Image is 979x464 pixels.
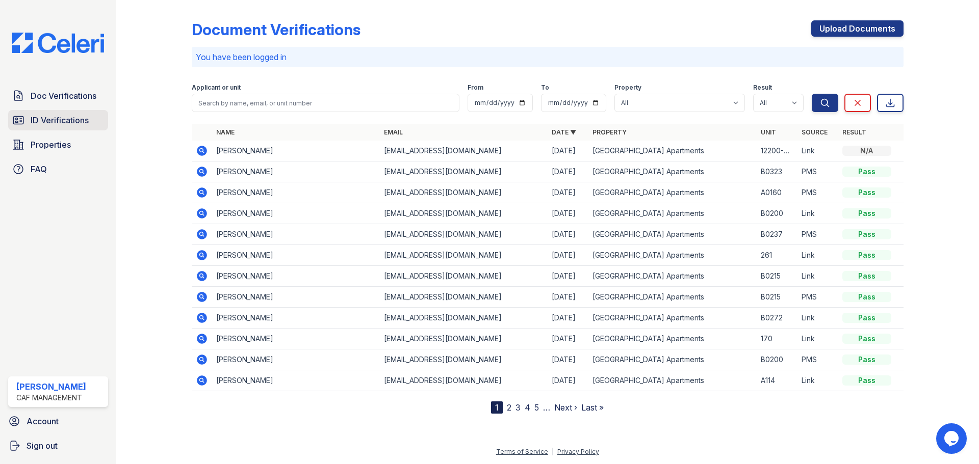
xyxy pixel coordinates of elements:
td: [EMAIL_ADDRESS][DOMAIN_NAME] [380,308,548,329]
div: Pass [842,292,891,302]
a: Result [842,128,866,136]
td: [PERSON_NAME] [212,245,380,266]
td: [GEOGRAPHIC_DATA] Apartments [588,266,756,287]
td: Link [797,245,838,266]
a: Account [4,411,112,431]
a: 4 [525,402,530,413]
div: Pass [842,375,891,386]
td: [EMAIL_ADDRESS][DOMAIN_NAME] [380,182,548,203]
td: B0323 [757,161,797,182]
div: Pass [842,354,891,365]
td: [EMAIL_ADDRESS][DOMAIN_NAME] [380,245,548,266]
div: [PERSON_NAME] [16,380,86,393]
td: [DATE] [548,370,588,391]
td: [DATE] [548,329,588,349]
td: [EMAIL_ADDRESS][DOMAIN_NAME] [380,349,548,370]
td: [DATE] [548,308,588,329]
td: [PERSON_NAME] [212,329,380,349]
div: Pass [842,313,891,323]
td: [GEOGRAPHIC_DATA] Apartments [588,141,756,161]
div: Pass [842,334,891,344]
a: Last » [581,402,604,413]
td: [PERSON_NAME] [212,308,380,329]
td: [PERSON_NAME] [212,141,380,161]
td: PMS [797,161,838,182]
td: [EMAIL_ADDRESS][DOMAIN_NAME] [380,370,548,391]
td: [DATE] [548,141,588,161]
div: Pass [842,271,891,281]
div: N/A [842,146,891,156]
a: Properties [8,134,108,155]
td: [PERSON_NAME] [212,370,380,391]
a: 2 [507,402,511,413]
a: 3 [516,402,521,413]
a: Date ▼ [552,128,576,136]
p: You have been logged in [196,51,899,63]
a: Next › [554,402,577,413]
td: Link [797,329,838,349]
td: Link [797,266,838,287]
td: PMS [797,349,838,370]
a: Terms of Service [496,448,548,455]
div: Pass [842,250,891,260]
td: [DATE] [548,287,588,308]
td: [EMAIL_ADDRESS][DOMAIN_NAME] [380,224,548,245]
td: [PERSON_NAME] [212,287,380,308]
td: [DATE] [548,266,588,287]
td: [EMAIL_ADDRESS][DOMAIN_NAME] [380,287,548,308]
a: Source [802,128,828,136]
td: [PERSON_NAME] [212,182,380,203]
label: Result [753,84,772,92]
td: A0160 [757,182,797,203]
div: Pass [842,167,891,177]
td: [EMAIL_ADDRESS][DOMAIN_NAME] [380,203,548,224]
td: [GEOGRAPHIC_DATA] Apartments [588,370,756,391]
iframe: chat widget [936,423,969,454]
td: B0215 [757,287,797,308]
td: Link [797,308,838,329]
td: B0215 [757,266,797,287]
td: B0200 [757,349,797,370]
div: 1 [491,401,503,414]
a: Property [592,128,627,136]
label: Property [614,84,641,92]
div: Pass [842,229,891,239]
div: | [552,448,554,455]
div: Document Verifications [192,20,360,39]
td: Link [797,203,838,224]
td: [EMAIL_ADDRESS][DOMAIN_NAME] [380,329,548,349]
a: ID Verifications [8,110,108,130]
label: To [541,84,549,92]
td: [GEOGRAPHIC_DATA] Apartments [588,182,756,203]
td: Link [797,370,838,391]
td: [PERSON_NAME] [212,266,380,287]
td: Link [797,141,838,161]
td: 12200-B0259 [757,141,797,161]
td: [PERSON_NAME] [212,161,380,182]
a: Upload Documents [811,20,904,37]
td: [DATE] [548,349,588,370]
a: Unit [761,128,776,136]
td: [DATE] [548,203,588,224]
td: [EMAIL_ADDRESS][DOMAIN_NAME] [380,161,548,182]
div: Pass [842,187,891,198]
label: Applicant or unit [192,84,241,92]
td: [GEOGRAPHIC_DATA] Apartments [588,161,756,182]
td: PMS [797,182,838,203]
td: 261 [757,245,797,266]
a: Email [384,128,403,136]
td: [PERSON_NAME] [212,203,380,224]
a: Privacy Policy [557,448,599,455]
span: Sign out [27,440,58,452]
span: FAQ [31,163,47,175]
span: … [543,401,550,414]
td: [EMAIL_ADDRESS][DOMAIN_NAME] [380,141,548,161]
span: ID Verifications [31,114,89,126]
td: A114 [757,370,797,391]
label: From [468,84,483,92]
td: [GEOGRAPHIC_DATA] Apartments [588,329,756,349]
td: [DATE] [548,161,588,182]
td: B0200 [757,203,797,224]
a: Sign out [4,435,112,456]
